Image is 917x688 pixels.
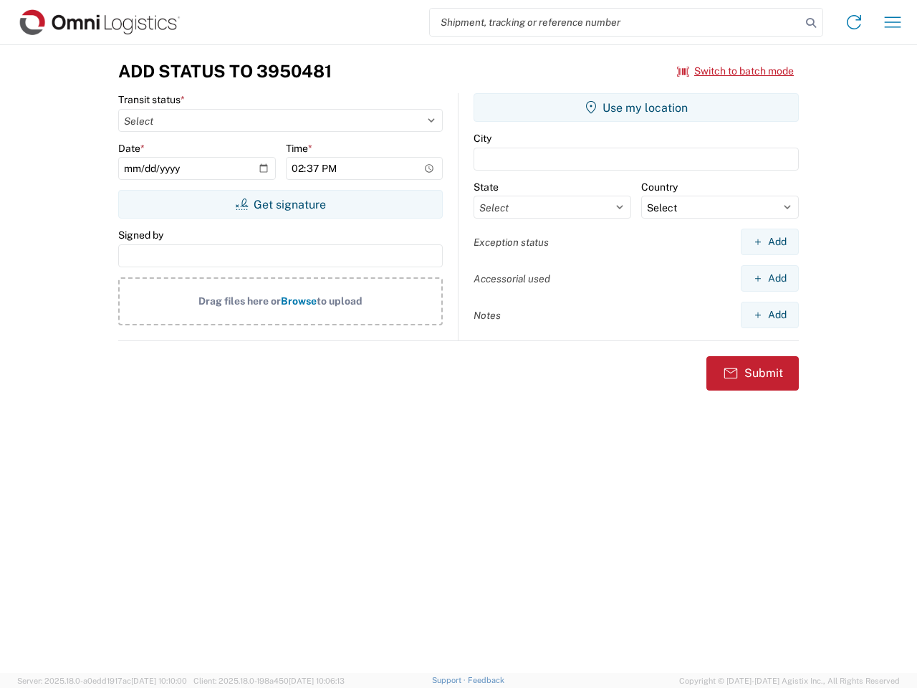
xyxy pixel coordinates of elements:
[432,676,468,684] a: Support
[118,142,145,155] label: Date
[468,676,504,684] a: Feedback
[281,295,317,307] span: Browse
[118,190,443,219] button: Get signature
[474,236,549,249] label: Exception status
[286,142,312,155] label: Time
[317,295,363,307] span: to upload
[474,272,550,285] label: Accessorial used
[641,181,678,193] label: Country
[474,132,491,145] label: City
[741,302,799,328] button: Add
[741,229,799,255] button: Add
[430,9,801,36] input: Shipment, tracking or reference number
[706,356,799,391] button: Submit
[677,59,794,83] button: Switch to batch mode
[118,93,185,106] label: Transit status
[289,677,345,685] span: [DATE] 10:06:13
[118,229,163,242] label: Signed by
[131,677,187,685] span: [DATE] 10:10:00
[198,295,281,307] span: Drag files here or
[474,93,799,122] button: Use my location
[17,677,187,685] span: Server: 2025.18.0-a0edd1917ac
[679,674,900,687] span: Copyright © [DATE]-[DATE] Agistix Inc., All Rights Reserved
[741,265,799,292] button: Add
[474,181,499,193] label: State
[118,61,332,82] h3: Add Status to 3950481
[193,677,345,685] span: Client: 2025.18.0-198a450
[474,309,501,322] label: Notes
